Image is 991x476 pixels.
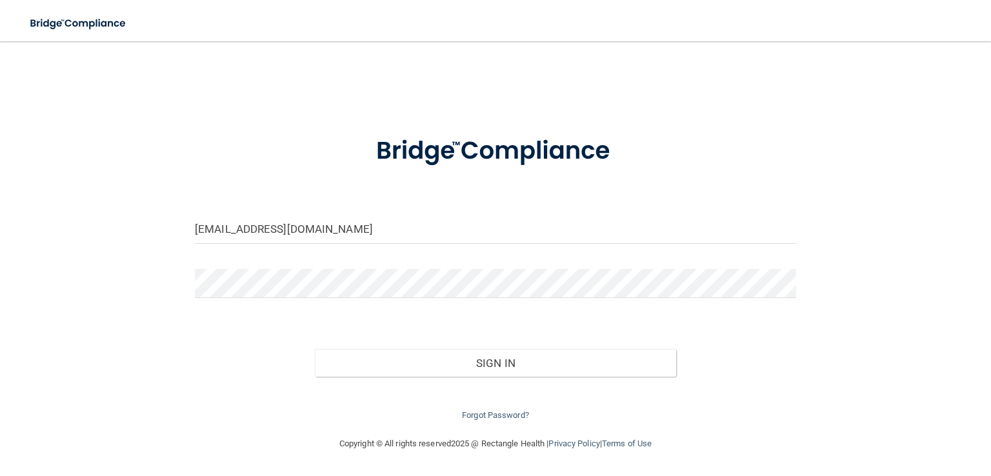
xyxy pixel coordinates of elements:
[315,349,676,377] button: Sign In
[462,410,529,420] a: Forgot Password?
[350,119,641,184] img: bridge_compliance_login_screen.278c3ca4.svg
[768,386,976,437] iframe: Drift Widget Chat Controller
[260,423,731,464] div: Copyright © All rights reserved 2025 @ Rectangle Health | |
[19,10,138,37] img: bridge_compliance_login_screen.278c3ca4.svg
[602,439,652,448] a: Terms of Use
[195,215,796,244] input: Email
[548,439,599,448] a: Privacy Policy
